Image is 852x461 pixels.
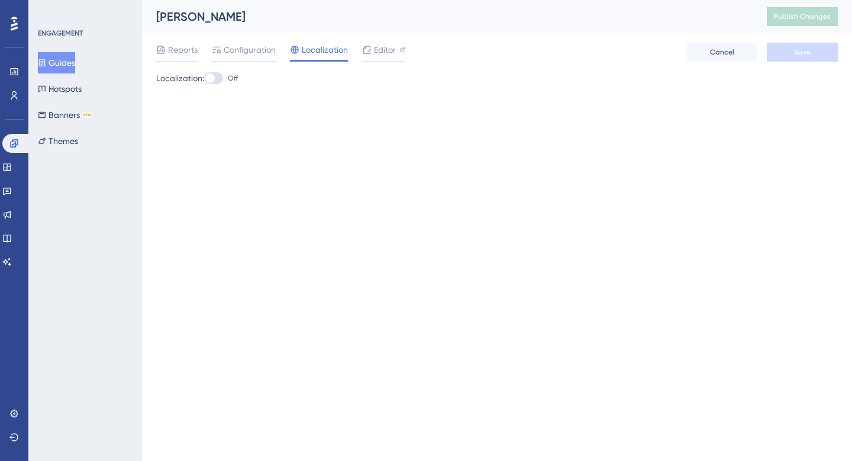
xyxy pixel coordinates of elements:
[156,71,838,85] div: Localization:
[168,43,198,57] span: Reports
[302,43,348,57] span: Localization
[228,73,238,83] span: Off
[374,43,396,57] span: Editor
[38,52,75,73] button: Guides
[224,43,276,57] span: Configuration
[767,43,838,62] button: Save
[82,112,93,118] div: BETA
[686,43,757,62] button: Cancel
[767,7,838,26] button: Publish Changes
[710,47,734,57] span: Cancel
[38,104,93,126] button: BannersBETA
[38,28,83,38] div: ENGAGEMENT
[774,12,831,21] span: Publish Changes
[156,8,737,25] div: [PERSON_NAME]
[38,78,82,100] button: Hotspots
[794,47,811,57] span: Save
[38,130,78,152] button: Themes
